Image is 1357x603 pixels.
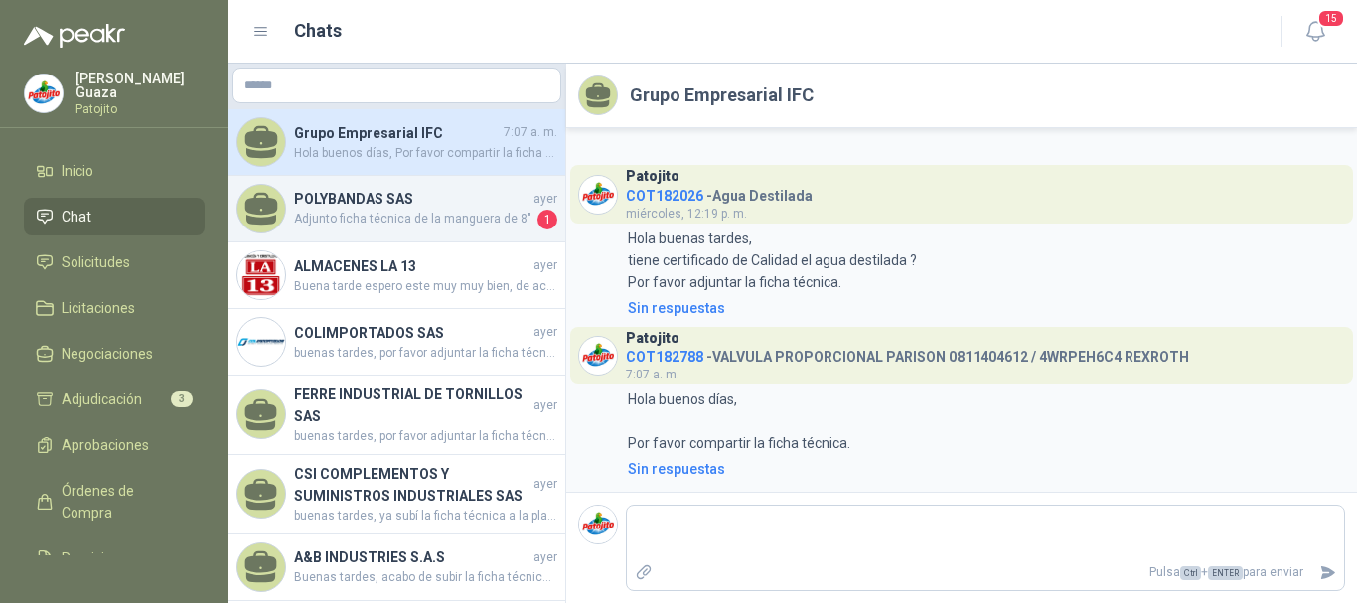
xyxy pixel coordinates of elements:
[1180,566,1201,580] span: Ctrl
[294,17,342,45] h1: Chats
[630,81,814,109] h2: Grupo Empresarial IFC
[24,243,205,281] a: Solicitudes
[228,176,565,242] a: POLYBANDAS SASayerAdjunto ficha técnica de la manguera de 8"1
[24,152,205,190] a: Inicio
[228,376,565,455] a: FERRE INDUSTRIAL DE TORNILLOS SASayerbuenas tardes, por favor adjuntar la ficha técnica, muchas g...
[628,458,725,480] div: Sin respuestas
[624,297,1345,319] a: Sin respuestas
[62,480,186,524] span: Órdenes de Compra
[294,568,557,587] span: Buenas tardes, acabo de subir la ficha técnica de la válvula para que por favor la revises, esa e...
[228,534,565,601] a: A&B INDUSTRIES S.A.SayerBuenas tardes, acabo de subir la ficha técnica de la válvula para que por...
[294,255,529,277] h4: ALMACENES LA 13
[228,309,565,376] a: Company LogoCOLIMPORTADOS SASayerbuenas tardes, por favor adjuntar la ficha técnica de la manguera
[294,427,557,446] span: buenas tardes, por favor adjuntar la ficha técnica, muchas gracias
[504,123,557,142] span: 7:07 a. m.
[628,388,850,454] p: Hola buenos días, Por favor compartir la ficha técnica.
[62,388,142,410] span: Adjudicación
[294,463,529,507] h4: CSI COMPLEMENTOS Y SUMINISTROS INDUSTRIALES SAS
[294,210,533,229] span: Adjunto ficha técnica de la manguera de 8"
[24,426,205,464] a: Aprobaciones
[228,109,565,176] a: Grupo Empresarial IFC7:07 a. m.Hola buenos días, Por favor compartir la ficha técnica.
[579,176,617,214] img: Company Logo
[626,171,679,182] h3: Patojito
[24,539,205,577] a: Remisiones
[626,333,679,344] h3: Patojito
[24,198,205,235] a: Chat
[228,242,565,309] a: Company LogoALMACENES LA 13ayerBuena tarde espero este muy muy bien, de acuerdo a la informacion ...
[628,297,725,319] div: Sin respuestas
[533,548,557,567] span: ayer
[626,349,703,365] span: COT182788
[661,555,1312,590] p: Pulsa + para enviar
[62,297,135,319] span: Licitaciones
[533,256,557,275] span: ayer
[624,458,1345,480] a: Sin respuestas
[1208,566,1243,580] span: ENTER
[626,368,679,381] span: 7:07 a. m.
[294,144,557,163] span: Hola buenos días, Por favor compartir la ficha técnica.
[294,507,557,526] span: buenas tardes, ya subí la ficha técnica a la plataforma para que por favor me ayudes a cotizar, m...
[626,344,1189,363] h4: - VALVULA PROPORCIONAL PARISON 0811404612 / 4WRPEH6C4 REXROTH
[24,380,205,418] a: Adjudicación3
[62,206,91,227] span: Chat
[628,227,917,293] p: Hola buenas tardes, tiene certificado de Calidad el agua destilada ? Por favor adjuntar la ficha ...
[171,391,193,407] span: 3
[62,343,153,365] span: Negociaciones
[294,122,500,144] h4: Grupo Empresarial IFC
[1297,14,1333,50] button: 15
[75,103,205,115] p: Patojito
[62,251,130,273] span: Solicitudes
[626,188,703,204] span: COT182026
[1317,9,1345,28] span: 15
[626,183,813,202] h4: - Agua Destilada
[24,24,125,48] img: Logo peakr
[25,75,63,112] img: Company Logo
[294,188,529,210] h4: POLYBANDAS SAS
[626,207,747,221] span: miércoles, 12:19 p. m.
[627,555,661,590] label: Adjuntar archivos
[228,455,565,534] a: CSI COMPLEMENTOS Y SUMINISTROS INDUSTRIALES SASayerbuenas tardes, ya subí la ficha técnica a la p...
[24,289,205,327] a: Licitaciones
[24,472,205,531] a: Órdenes de Compra
[533,190,557,209] span: ayer
[579,506,617,543] img: Company Logo
[294,546,529,568] h4: A&B INDUSTRIES S.A.S
[533,323,557,342] span: ayer
[62,434,149,456] span: Aprobaciones
[1311,555,1344,590] button: Enviar
[294,344,557,363] span: buenas tardes, por favor adjuntar la ficha técnica de la manguera
[237,318,285,366] img: Company Logo
[294,383,529,427] h4: FERRE INDUSTRIAL DE TORNILLOS SAS
[294,277,557,296] span: Buena tarde espero este muy muy bien, de acuerdo a la informacion que me brinda fabricante no hab...
[75,72,205,99] p: [PERSON_NAME] Guaza
[533,475,557,494] span: ayer
[294,322,529,344] h4: COLIMPORTADOS SAS
[62,547,135,569] span: Remisiones
[237,251,285,299] img: Company Logo
[62,160,93,182] span: Inicio
[533,396,557,415] span: ayer
[579,337,617,375] img: Company Logo
[537,210,557,229] span: 1
[24,335,205,373] a: Negociaciones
